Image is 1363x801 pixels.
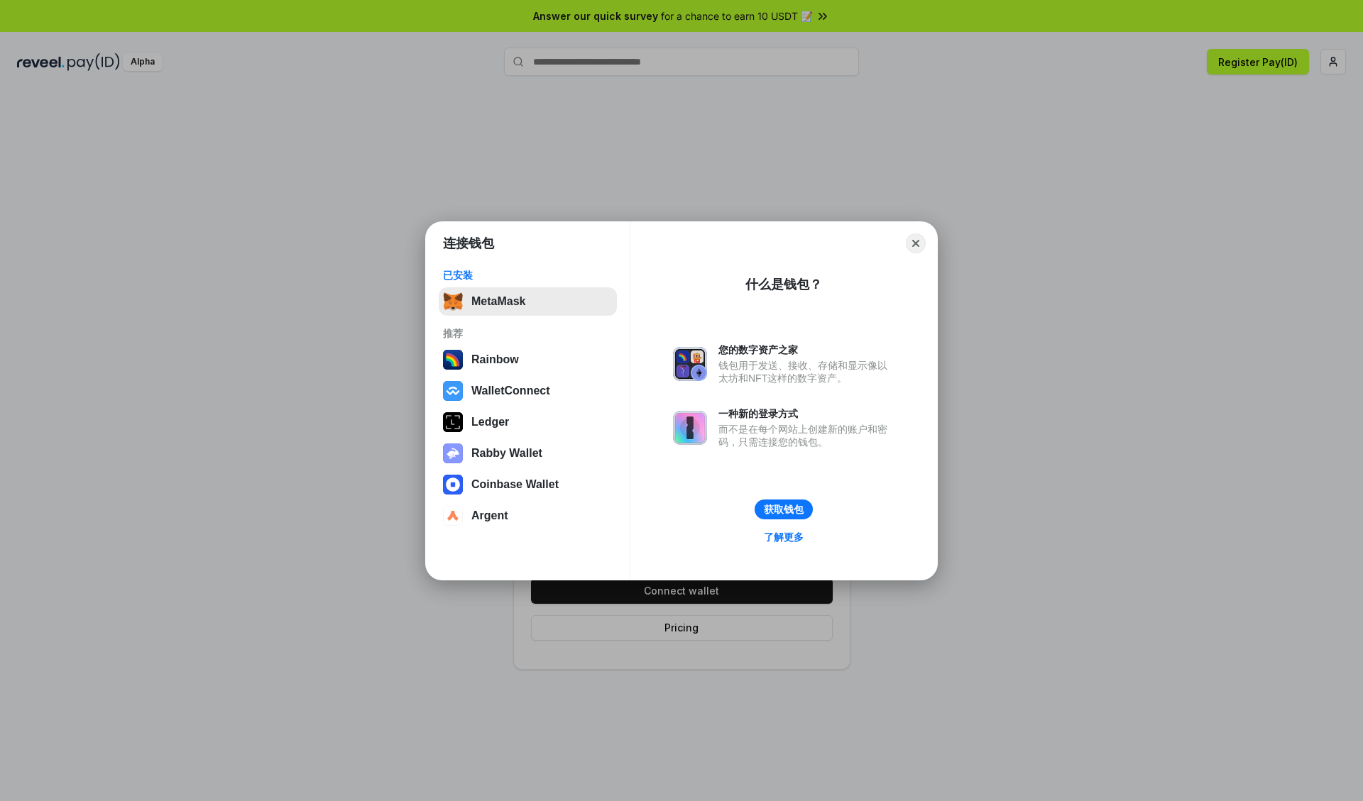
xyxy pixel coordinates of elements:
[443,350,463,370] img: svg+xml,%3Csvg%20width%3D%22120%22%20height%3D%22120%22%20viewBox%3D%220%200%20120%20120%22%20fil...
[673,411,707,445] img: svg+xml,%3Csvg%20xmlns%3D%22http%3A%2F%2Fwww.w3.org%2F2000%2Fsvg%22%20fill%3D%22none%22%20viewBox...
[764,503,804,516] div: 获取钱包
[471,447,542,460] div: Rabby Wallet
[443,506,463,526] img: svg+xml,%3Csvg%20width%3D%2228%22%20height%3D%2228%22%20viewBox%3D%220%200%2028%2028%22%20fill%3D...
[439,287,617,316] button: MetaMask
[443,412,463,432] img: svg+xml,%3Csvg%20xmlns%3D%22http%3A%2F%2Fwww.w3.org%2F2000%2Fsvg%22%20width%3D%2228%22%20height%3...
[439,346,617,374] button: Rainbow
[718,407,894,420] div: 一种新的登录方式
[443,269,613,282] div: 已安装
[443,235,494,252] h1: 连接钱包
[471,478,559,491] div: Coinbase Wallet
[718,343,894,356] div: 您的数字资产之家
[439,470,617,499] button: Coinbase Wallet
[755,528,812,546] a: 了解更多
[718,423,894,448] div: 而不是在每个网站上创建新的账户和密码，只需连接您的钱包。
[673,347,707,381] img: svg+xml,%3Csvg%20xmlns%3D%22http%3A%2F%2Fwww.w3.org%2F2000%2Fsvg%22%20fill%3D%22none%22%20viewBox...
[745,276,822,293] div: 什么是钱包？
[443,475,463,495] img: svg+xml,%3Csvg%20width%3D%2228%22%20height%3D%2228%22%20viewBox%3D%220%200%2028%2028%22%20fill%3D...
[471,353,519,366] div: Rainbow
[443,292,463,311] img: svg+xml,%3Csvg%20fill%3D%22none%22%20height%3D%2233%22%20viewBox%3D%220%200%2035%2033%22%20width%...
[439,377,617,405] button: WalletConnect
[471,416,509,429] div: Ledger
[443,327,613,340] div: 推荐
[439,408,617,436] button: Ledger
[471,509,508,522] div: Argent
[443,381,463,401] img: svg+xml,%3Csvg%20width%3D%2228%22%20height%3D%2228%22%20viewBox%3D%220%200%2028%2028%22%20fill%3D...
[755,499,813,519] button: 获取钱包
[718,359,894,385] div: 钱包用于发送、接收、存储和显示像以太坊和NFT这样的数字资产。
[439,502,617,530] button: Argent
[439,439,617,468] button: Rabby Wallet
[764,531,804,543] div: 了解更多
[906,233,926,253] button: Close
[443,443,463,463] img: svg+xml,%3Csvg%20xmlns%3D%22http%3A%2F%2Fwww.w3.org%2F2000%2Fsvg%22%20fill%3D%22none%22%20viewBox...
[471,295,525,308] div: MetaMask
[471,385,550,397] div: WalletConnect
